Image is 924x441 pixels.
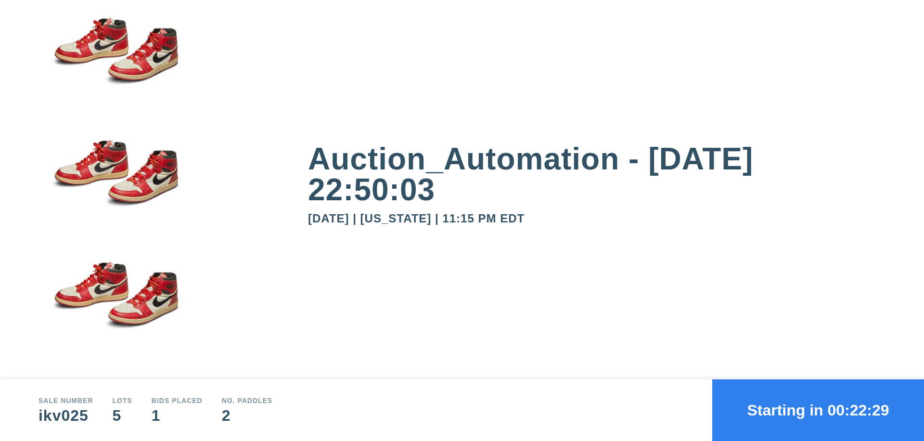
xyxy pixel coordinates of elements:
div: 1 [152,408,203,423]
img: small [38,123,192,246]
div: 5 [113,408,132,423]
div: No. Paddles [222,397,273,404]
button: Starting in 00:22:29 [712,379,924,441]
div: Bids Placed [152,397,203,404]
div: ikv025 [38,408,93,423]
div: [DATE] | [US_STATE] | 11:15 PM EDT [308,213,885,224]
div: Auction_Automation - [DATE] 22:50:03 [308,143,885,205]
img: small [38,1,192,124]
div: Lots [113,397,132,404]
div: 2 [222,408,273,423]
div: Sale number [38,397,93,404]
img: small [38,246,192,368]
